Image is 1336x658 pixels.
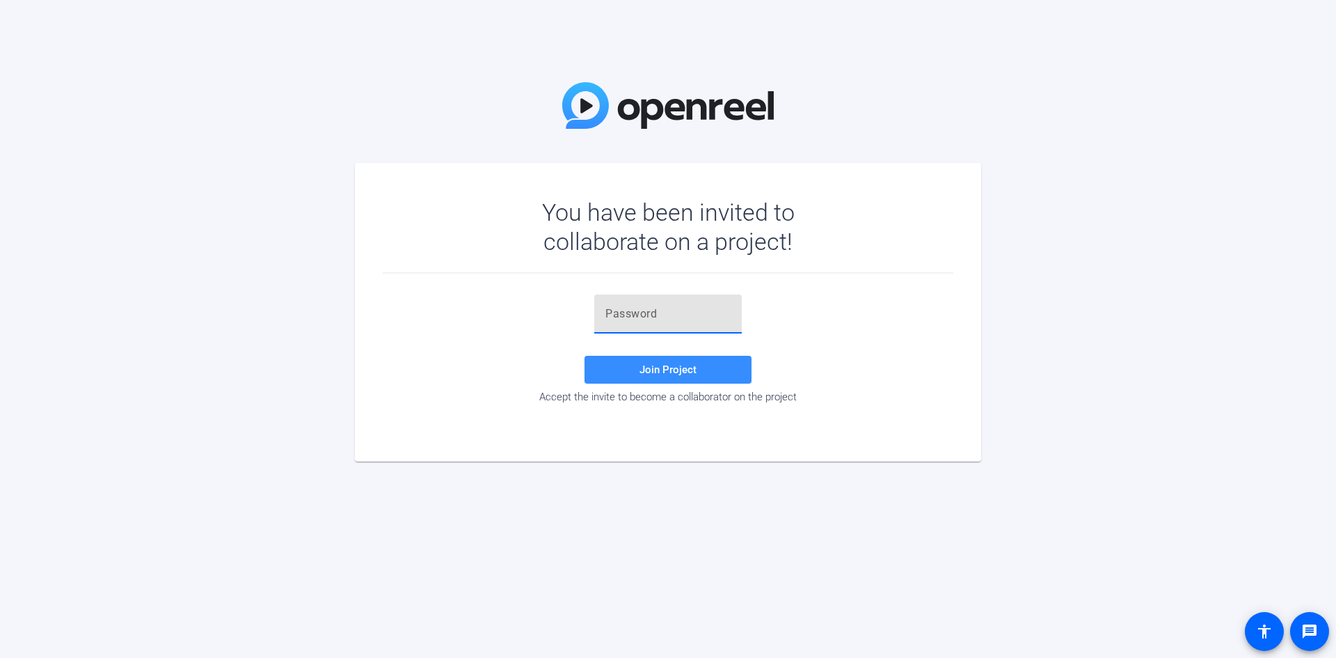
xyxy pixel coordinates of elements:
[584,356,751,384] button: Join Project
[1256,623,1273,640] mat-icon: accessibility
[502,198,835,256] div: You have been invited to collaborate on a project!
[605,306,731,322] input: Password
[639,363,697,376] span: Join Project
[1301,623,1318,640] mat-icon: message
[562,82,774,129] img: OpenReel Logo
[383,391,953,403] div: Accept the invite to become a collaborator on the project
